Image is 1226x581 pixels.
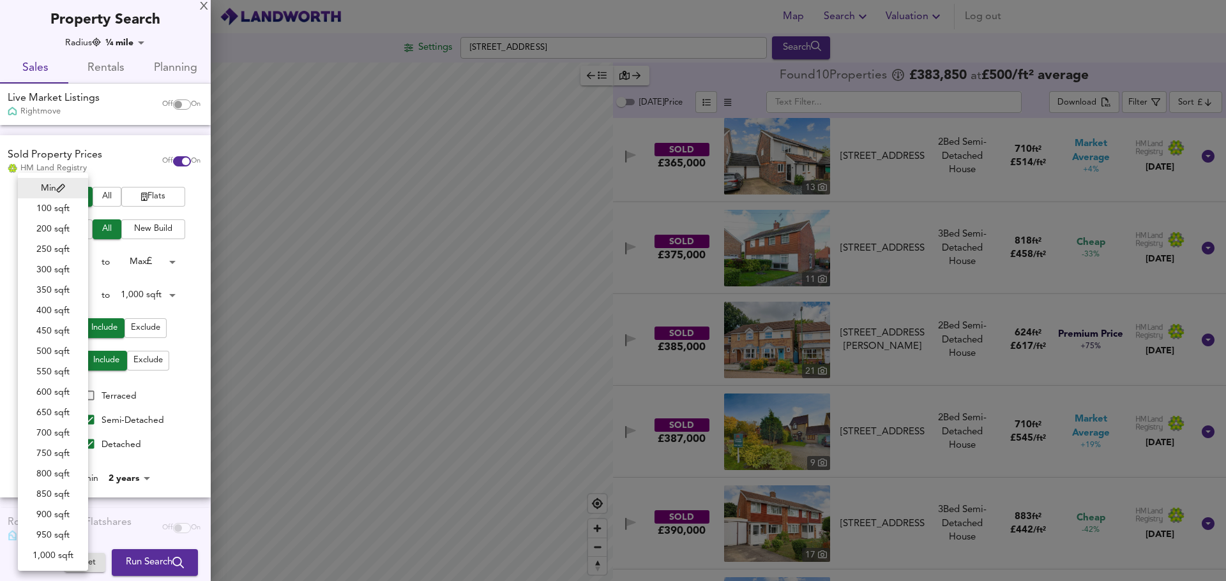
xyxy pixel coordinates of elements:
li: 100 sqft [18,198,88,219]
li: 800 sqft [18,464,88,484]
li: 1,000 sqft [18,545,88,566]
li: 700 sqft [18,423,88,443]
li: Min [18,178,88,198]
li: 450 sqft [18,321,88,341]
li: 600 sqft [18,382,88,402]
li: 550 sqft [18,362,88,382]
li: 400 sqft [18,300,88,321]
li: 250 sqft [18,239,88,260]
li: 650 sqft [18,402,88,423]
li: 300 sqft [18,260,88,280]
li: 750 sqft [18,443,88,464]
li: 950 sqft [18,525,88,545]
li: 200 sqft [18,219,88,239]
li: 500 sqft [18,341,88,362]
li: 900 sqft [18,504,88,525]
li: 850 sqft [18,484,88,504]
li: 350 sqft [18,280,88,300]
